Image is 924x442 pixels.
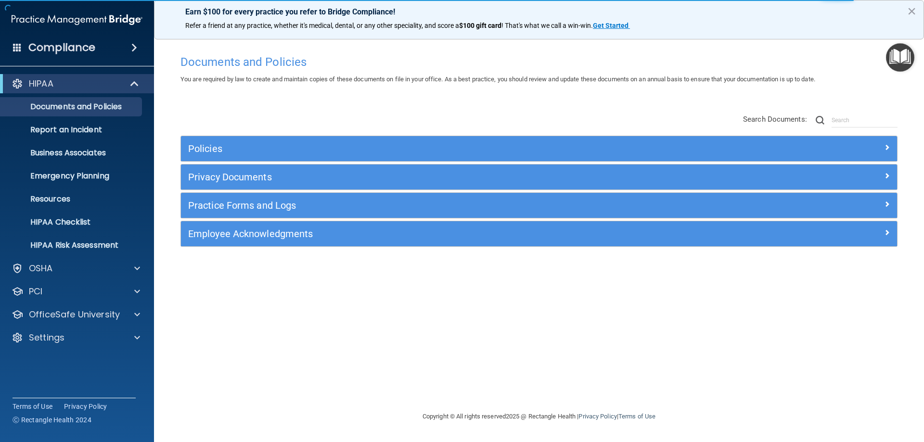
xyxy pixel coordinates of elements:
a: Employee Acknowledgments [188,226,890,241]
span: Search Documents: [743,115,807,124]
span: You are required by law to create and maintain copies of these documents on file in your office. ... [180,76,815,83]
p: Business Associates [6,148,138,158]
p: PCI [29,286,42,297]
h4: Documents and Policies [180,56,898,68]
a: Terms of Use [13,402,52,411]
a: Practice Forms and Logs [188,198,890,213]
p: HIPAA Risk Assessment [6,240,138,250]
span: Ⓒ Rectangle Health 2024 [13,415,91,425]
button: Open Resource Center [886,43,914,72]
p: HIPAA [29,78,53,89]
a: PCI [12,286,140,297]
strong: $100 gift card [459,22,501,29]
a: HIPAA [12,78,140,89]
p: Resources [6,194,138,204]
a: Policies [188,141,890,156]
a: Get Started [593,22,630,29]
p: Settings [29,332,64,343]
p: HIPAA Checklist [6,217,138,227]
span: Refer a friend at any practice, whether it's medical, dental, or any other speciality, and score a [185,22,459,29]
h5: Privacy Documents [188,172,711,182]
p: OfficeSafe University [29,309,120,320]
img: ic-search.3b580494.png [816,116,824,125]
img: PMB logo [12,10,142,29]
h5: Employee Acknowledgments [188,228,711,239]
input: Search [832,113,898,127]
p: OSHA [29,263,53,274]
a: Settings [12,332,140,343]
p: Emergency Planning [6,171,138,181]
h5: Policies [188,143,711,154]
a: Privacy Policy [64,402,107,411]
button: Close [907,3,916,19]
h4: Compliance [28,41,95,54]
a: Privacy Policy [578,413,616,420]
h5: Practice Forms and Logs [188,200,711,211]
strong: Get Started [593,22,629,29]
p: Earn $100 for every practice you refer to Bridge Compliance! [185,7,893,16]
p: Report an Incident [6,125,138,135]
a: Privacy Documents [188,169,890,185]
p: Documents and Policies [6,102,138,112]
a: OfficeSafe University [12,309,140,320]
a: Terms of Use [618,413,655,420]
span: ! That's what we call a win-win. [501,22,593,29]
a: OSHA [12,263,140,274]
div: Copyright © All rights reserved 2025 @ Rectangle Health | | [363,401,715,432]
